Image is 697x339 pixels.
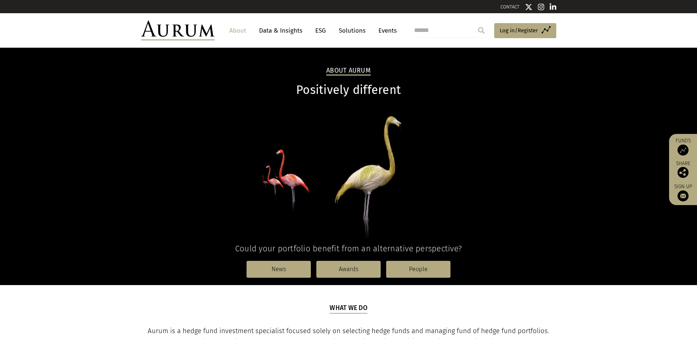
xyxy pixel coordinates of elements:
[673,161,693,178] div: Share
[141,83,556,97] h1: Positively different
[141,21,215,40] img: Aurum
[247,261,311,278] a: News
[673,183,693,201] a: Sign up
[525,3,532,11] img: Twitter icon
[678,167,689,178] img: Share this post
[550,3,556,11] img: Linkedin icon
[500,4,520,10] a: CONTACT
[226,24,250,37] a: About
[500,26,538,35] span: Log in/Register
[494,23,556,39] a: Log in/Register
[375,24,397,37] a: Events
[312,24,330,37] a: ESG
[330,303,367,314] h5: What we do
[474,23,489,38] input: Submit
[386,261,450,278] a: People
[255,24,306,37] a: Data & Insights
[335,24,369,37] a: Solutions
[678,190,689,201] img: Sign up to our newsletter
[673,138,693,156] a: Funds
[678,145,689,156] img: Access Funds
[316,261,381,278] a: Awards
[141,244,556,254] h4: Could your portfolio benefit from an alternative perspective?
[326,67,371,76] h2: About Aurum
[538,3,545,11] img: Instagram icon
